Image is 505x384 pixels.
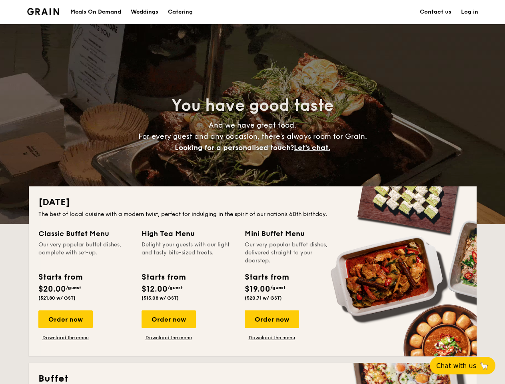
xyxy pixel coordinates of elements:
[142,310,196,328] div: Order now
[172,96,333,115] span: You have good taste
[38,334,93,341] a: Download the menu
[245,228,338,239] div: Mini Buffet Menu
[430,357,495,374] button: Chat with us🦙
[142,334,196,341] a: Download the menu
[138,121,367,152] span: And we have great food. For every guest and any occasion, there’s always room for Grain.
[38,241,132,265] div: Our very popular buffet dishes, complete with set-up.
[436,362,476,370] span: Chat with us
[38,295,76,301] span: ($21.80 w/ GST)
[294,143,330,152] span: Let's chat.
[66,285,81,290] span: /guest
[27,8,60,15] a: Logotype
[270,285,285,290] span: /guest
[245,241,338,265] div: Our very popular buffet dishes, delivered straight to your doorstep.
[38,196,467,209] h2: [DATE]
[38,271,82,283] div: Starts from
[168,285,183,290] span: /guest
[142,241,235,265] div: Delight your guests with our light and tasty bite-sized treats.
[245,284,270,294] span: $19.00
[142,271,185,283] div: Starts from
[142,228,235,239] div: High Tea Menu
[142,284,168,294] span: $12.00
[175,143,294,152] span: Looking for a personalised touch?
[27,8,60,15] img: Grain
[38,210,467,218] div: The best of local cuisine with a modern twist, perfect for indulging in the spirit of our nation’...
[245,271,288,283] div: Starts from
[38,284,66,294] span: $20.00
[245,334,299,341] a: Download the menu
[38,228,132,239] div: Classic Buffet Menu
[142,295,179,301] span: ($13.08 w/ GST)
[38,310,93,328] div: Order now
[245,310,299,328] div: Order now
[245,295,282,301] span: ($20.71 w/ GST)
[479,361,489,370] span: 🦙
